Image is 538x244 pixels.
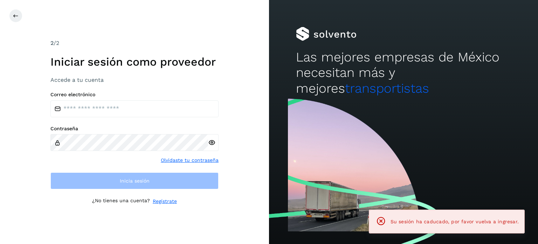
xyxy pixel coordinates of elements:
a: Regístrate [153,198,177,205]
h2: Las mejores empresas de México necesitan más y mejores [296,50,511,96]
label: Correo electrónico [50,92,219,98]
div: /2 [50,39,219,47]
span: 2 [50,40,54,46]
p: ¿No tienes una cuenta? [92,198,150,205]
h1: Iniciar sesión como proveedor [50,55,219,68]
span: Su sesión ha caducado, por favor vuelva a ingresar. [391,219,519,224]
span: Inicia sesión [120,178,150,183]
h3: Accede a tu cuenta [50,77,219,83]
label: Contraseña [50,126,219,132]
a: Olvidaste tu contraseña [161,157,219,164]
button: Inicia sesión [50,172,219,189]
span: transportistas [345,81,429,96]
